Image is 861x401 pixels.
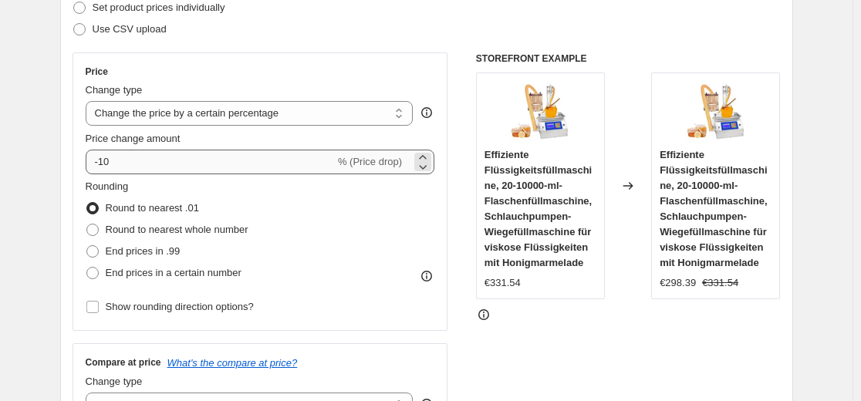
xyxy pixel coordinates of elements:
[685,81,747,143] img: 71jVF29RytL_80x.jpg
[167,357,298,369] button: What's the compare at price?
[86,180,129,192] span: Rounding
[419,105,434,120] div: help
[485,275,521,291] div: €331.54
[509,81,571,143] img: 71jVF29RytL_80x.jpg
[485,149,592,268] span: Effiziente Flüssigkeitsfüllmaschine, 20-10000-ml-Flaschenfüllmaschine, Schlauchpumpen-Wiegefüllma...
[476,52,781,65] h6: STOREFRONT EXAMPLE
[660,275,696,291] div: €298.39
[86,356,161,369] h3: Compare at price
[86,150,335,174] input: -15
[106,267,241,278] span: End prices in a certain number
[86,66,108,78] h3: Price
[106,245,181,257] span: End prices in .99
[93,23,167,35] span: Use CSV upload
[660,149,767,268] span: Effiziente Flüssigkeitsfüllmaschine, 20-10000-ml-Flaschenfüllmaschine, Schlauchpumpen-Wiegefüllma...
[106,202,199,214] span: Round to nearest .01
[86,84,143,96] span: Change type
[86,133,181,144] span: Price change amount
[86,376,143,387] span: Change type
[702,275,738,291] strike: €331.54
[338,156,402,167] span: % (Price drop)
[93,2,225,13] span: Set product prices individually
[106,224,248,235] span: Round to nearest whole number
[106,301,254,312] span: Show rounding direction options?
